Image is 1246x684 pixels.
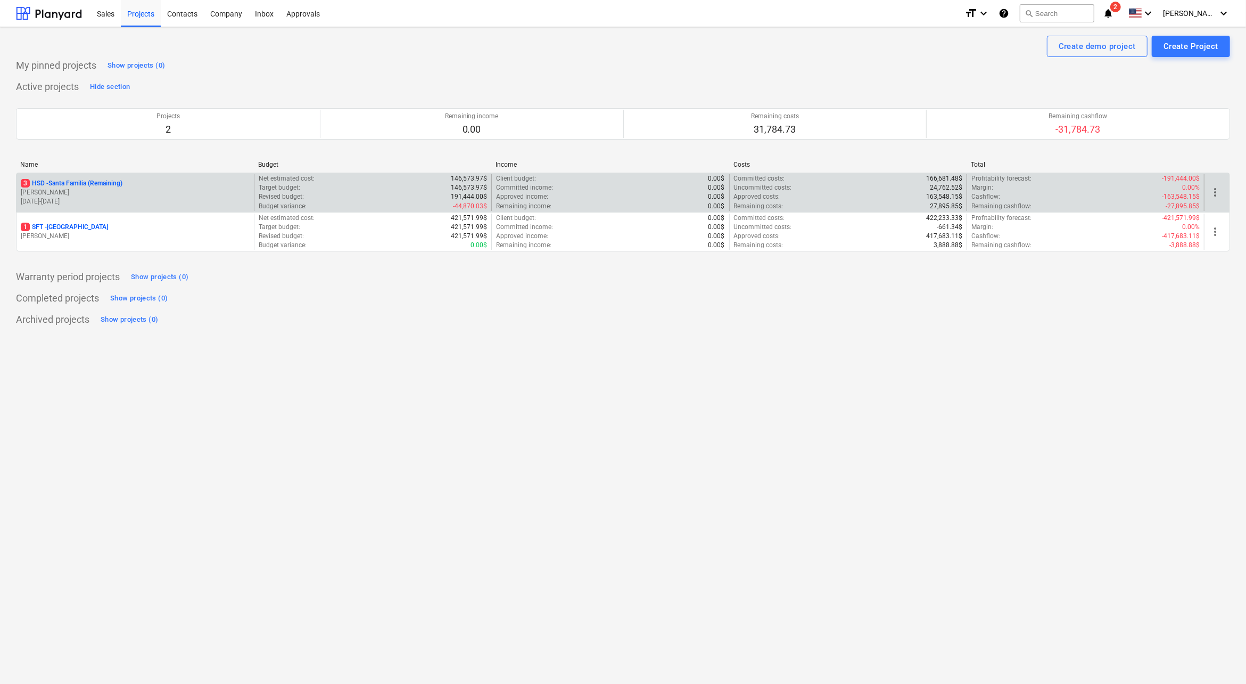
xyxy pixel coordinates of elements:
p: 421,571.99$ [451,232,487,241]
p: Client budget : [496,214,536,223]
i: keyboard_arrow_down [977,7,990,20]
button: Hide section [87,78,133,95]
p: -661.34$ [937,223,962,232]
p: Client budget : [496,174,536,183]
span: [PERSON_NAME] [1163,9,1216,18]
p: HSD - Santa Familia (Remaining) [21,179,122,188]
p: -421,571.99$ [1162,214,1200,223]
p: 0.00$ [708,202,725,211]
p: Approved costs : [734,192,780,201]
i: Knowledge base [999,7,1009,20]
p: Remaining costs : [734,202,783,211]
p: Active projects [16,80,79,93]
span: more_vert [1209,186,1222,199]
p: 146,573.97$ [451,183,487,192]
p: Cashflow : [971,232,1000,241]
div: Name [20,161,250,168]
p: -44,870.03$ [453,202,487,211]
div: Hide section [90,81,130,93]
p: Committed income : [496,183,553,192]
span: 3 [21,179,30,188]
p: My pinned projects [16,59,96,72]
p: 0.00$ [708,232,725,241]
p: 163,548.15$ [926,192,962,201]
p: Approved costs : [734,232,780,241]
p: 0.00% [1182,183,1200,192]
p: Cashflow : [971,192,1000,201]
p: Projects [156,112,180,121]
p: 421,571.99$ [451,214,487,223]
p: Margin : [971,223,993,232]
p: 0.00$ [708,223,725,232]
p: 24,762.52$ [930,183,962,192]
p: 0.00$ [708,174,725,183]
p: Budget variance : [259,241,307,250]
button: Show projects (0) [108,290,170,307]
button: Show projects (0) [128,268,191,286]
p: 191,444.00$ [451,192,487,201]
div: Budget [258,161,488,168]
p: Revised budget : [259,232,304,241]
p: 0.00$ [708,192,725,201]
p: Remaining costs : [734,241,783,250]
p: Uncommitted costs : [734,223,792,232]
button: Show projects (0) [105,57,168,74]
div: Create Project [1164,39,1218,53]
button: Show projects (0) [98,311,161,328]
button: Create demo project [1047,36,1148,57]
p: Profitability forecast : [971,174,1032,183]
p: Target budget : [259,183,300,192]
div: 3HSD -Santa Familia (Remaining)[PERSON_NAME][DATE]-[DATE] [21,179,250,206]
p: -163,548.15$ [1162,192,1200,201]
p: 422,233.33$ [926,214,962,223]
p: 2 [156,123,180,136]
p: Committed income : [496,223,553,232]
div: Show projects (0) [110,292,168,305]
p: -31,784.73 [1049,123,1108,136]
p: Remaining cashflow [1049,112,1108,121]
p: Remaining cashflow : [971,202,1032,211]
p: Margin : [971,183,993,192]
p: [PERSON_NAME] [21,232,250,241]
span: more_vert [1209,225,1222,238]
span: search [1025,9,1033,18]
p: Net estimated cost : [259,174,315,183]
p: 0.00$ [708,214,725,223]
i: notifications [1103,7,1113,20]
p: Target budget : [259,223,300,232]
p: Approved income : [496,192,548,201]
p: -191,444.00$ [1162,174,1200,183]
p: Approved income : [496,232,548,241]
div: Total [971,161,1200,168]
p: 27,895.85$ [930,202,962,211]
p: Net estimated cost : [259,214,315,223]
p: 3,888.88$ [934,241,962,250]
p: Committed costs : [734,174,785,183]
div: Costs [733,161,963,168]
span: 2 [1110,2,1121,12]
div: Create demo project [1059,39,1136,53]
div: Widget de chat [1193,633,1246,684]
p: Remaining costs [751,112,799,121]
p: 0.00$ [708,183,725,192]
p: 421,571.99$ [451,223,487,232]
p: Committed costs : [734,214,785,223]
p: Archived projects [16,313,89,326]
p: Completed projects [16,292,99,305]
p: Remaining cashflow : [971,241,1032,250]
p: [DATE] - [DATE] [21,197,250,206]
p: -417,683.11$ [1162,232,1200,241]
p: 0.00 [445,123,499,136]
div: Show projects (0) [131,271,188,283]
p: Remaining income : [496,241,551,250]
p: -27,895.85$ [1166,202,1200,211]
p: Revised budget : [259,192,304,201]
p: -3,888.88$ [1169,241,1200,250]
div: Show projects (0) [108,60,165,72]
p: 0.00% [1182,223,1200,232]
p: 166,681.48$ [926,174,962,183]
p: 0.00$ [708,241,725,250]
button: Search [1020,4,1094,22]
iframe: Chat Widget [1193,633,1246,684]
i: keyboard_arrow_down [1142,7,1154,20]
